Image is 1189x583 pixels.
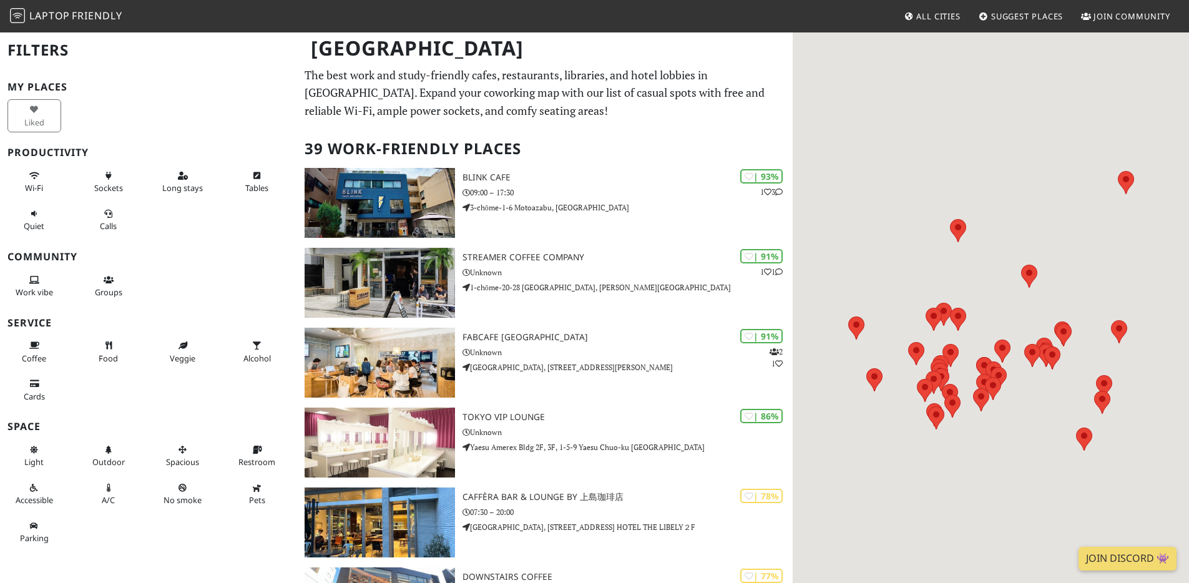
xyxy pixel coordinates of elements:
span: Video/audio calls [100,220,117,232]
button: Restroom [230,439,284,473]
h3: CAFFÈRA BAR & LOUNGE by 上島珈琲店 [462,492,793,502]
button: Coffee [7,335,61,368]
button: Groups [82,270,135,303]
img: Streamer Coffee Company [305,248,455,318]
p: Yaesu Amerex Bldg 2F, 3F, 1-5-9 Yaesu Chuo-ku [GEOGRAPHIC_DATA] [462,441,793,453]
p: 3-chōme-1-6 Motoazabu, [GEOGRAPHIC_DATA] [462,202,793,213]
h3: Productivity [7,147,290,159]
button: Work vibe [7,270,61,303]
span: Spacious [166,456,199,468]
span: Long stays [162,182,203,194]
span: Group tables [95,287,122,298]
button: Long stays [156,165,210,198]
img: Tokyo VIP Lounge [305,408,455,478]
span: Power sockets [94,182,123,194]
span: Pet friendly [249,494,265,506]
div: | 78% [740,489,783,503]
span: Quiet [24,220,44,232]
a: Join Discord 👾 [1079,547,1177,571]
span: Food [99,353,118,364]
a: LaptopFriendly LaptopFriendly [10,6,122,27]
p: [GEOGRAPHIC_DATA], [STREET_ADDRESS] HOTEL THE LIBELY２F [462,521,793,533]
button: Pets [230,478,284,511]
img: CAFFÈRA BAR & LOUNGE by 上島珈琲店 [305,487,455,557]
h3: Community [7,251,290,263]
p: 2 1 [770,346,783,370]
span: Alcohol [243,353,271,364]
button: Veggie [156,335,210,368]
button: Alcohol [230,335,284,368]
button: Food [82,335,135,368]
a: BLINK Cafe | 93% 13 BLINK Cafe 09:00 – 17:30 3-chōme-1-6 Motoazabu, [GEOGRAPHIC_DATA] [297,168,793,238]
h3: DOWNSTAIRS COFFEE [462,572,793,582]
p: Unknown [462,426,793,438]
span: Coffee [22,353,46,364]
a: All Cities [899,5,966,27]
button: Sockets [82,165,135,198]
p: 09:00 – 17:30 [462,187,793,198]
button: Spacious [156,439,210,473]
div: | 93% [740,169,783,184]
p: 07:30 – 20:00 [462,506,793,518]
p: The best work and study-friendly cafes, restaurants, libraries, and hotel lobbies in [GEOGRAPHIC_... [305,66,785,120]
a: CAFFÈRA BAR & LOUNGE by 上島珈琲店 | 78% CAFFÈRA BAR & LOUNGE by 上島珈琲店 07:30 – 20:00 [GEOGRAPHIC_DATA]... [297,487,793,557]
img: BLINK Cafe [305,168,455,238]
a: Suggest Places [974,5,1069,27]
span: Restroom [238,456,275,468]
button: Quiet [7,203,61,237]
button: Cards [7,373,61,406]
button: Accessible [7,478,61,511]
h3: Service [7,317,290,329]
h3: FabCafe [GEOGRAPHIC_DATA] [462,332,793,343]
span: Smoke free [164,494,202,506]
button: Light [7,439,61,473]
img: FabCafe Tokyo [305,328,455,398]
h3: Space [7,421,290,433]
a: Tokyo VIP Lounge | 86% Tokyo VIP Lounge Unknown Yaesu Amerex Bldg 2F, 3F, 1-5-9 Yaesu Chuo-ku [GE... [297,408,793,478]
div: | 86% [740,409,783,423]
span: Suggest Places [991,11,1064,22]
button: Tables [230,165,284,198]
span: Parking [20,532,49,544]
h1: [GEOGRAPHIC_DATA] [301,31,790,66]
div: | 91% [740,329,783,343]
a: FabCafe Tokyo | 91% 21 FabCafe [GEOGRAPHIC_DATA] Unknown [GEOGRAPHIC_DATA], [STREET_ADDRESS][PERS... [297,328,793,398]
span: Outdoor area [92,456,125,468]
span: Credit cards [24,391,45,402]
p: 1-chōme-20-28 [GEOGRAPHIC_DATA], [PERSON_NAME][GEOGRAPHIC_DATA] [462,282,793,293]
button: Parking [7,516,61,549]
p: [GEOGRAPHIC_DATA], [STREET_ADDRESS][PERSON_NAME] [462,361,793,373]
span: People working [16,287,53,298]
h2: 39 Work-Friendly Places [305,130,785,168]
p: Unknown [462,346,793,358]
h3: My Places [7,81,290,93]
span: Natural light [24,456,44,468]
h2: Filters [7,31,290,69]
h3: Streamer Coffee Company [462,252,793,263]
span: Veggie [170,353,195,364]
div: | 77% [740,569,783,583]
button: Calls [82,203,135,237]
div: | 91% [740,249,783,263]
img: LaptopFriendly [10,8,25,23]
span: All Cities [916,11,961,22]
button: No smoke [156,478,210,511]
p: Unknown [462,267,793,278]
span: Laptop [29,9,70,22]
button: Outdoor [82,439,135,473]
p: 1 1 [760,266,783,278]
h3: BLINK Cafe [462,172,793,183]
button: Wi-Fi [7,165,61,198]
span: Air conditioned [102,494,115,506]
a: Streamer Coffee Company | 91% 11 Streamer Coffee Company Unknown 1-chōme-20-28 [GEOGRAPHIC_DATA],... [297,248,793,318]
span: Friendly [72,9,122,22]
a: Join Community [1076,5,1175,27]
span: Accessible [16,494,53,506]
span: Stable Wi-Fi [25,182,43,194]
span: Join Community [1094,11,1170,22]
h3: Tokyo VIP Lounge [462,412,793,423]
p: 1 3 [760,186,783,198]
span: Work-friendly tables [245,182,268,194]
button: A/C [82,478,135,511]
